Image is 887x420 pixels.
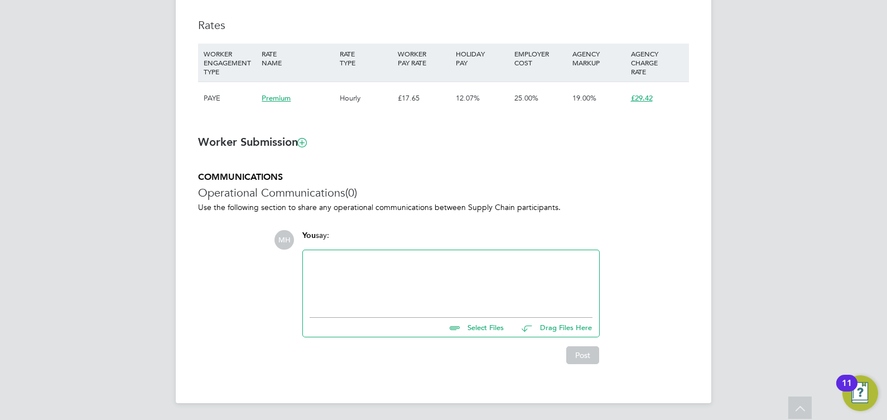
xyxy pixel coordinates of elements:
div: EMPLOYER COST [512,44,570,73]
button: Open Resource Center, 11 new notifications [842,375,878,411]
span: 19.00% [572,93,596,103]
button: Drag Files Here [513,316,592,340]
h5: COMMUNICATIONS [198,171,689,183]
div: 11 [842,383,852,398]
span: You [302,231,316,240]
div: PAYE [201,82,259,114]
span: 12.07% [456,93,480,103]
span: (0) [345,185,357,200]
button: Post [566,346,599,364]
p: Use the following section to share any operational communications between Supply Chain participants. [198,202,689,212]
div: RATE NAME [259,44,336,73]
span: MH [274,230,294,250]
div: £17.65 [395,82,453,114]
div: HOLIDAY PAY [453,44,511,73]
div: AGENCY CHARGE RATE [628,44,686,82]
span: Premium [262,93,291,103]
div: AGENCY MARKUP [570,44,628,73]
h3: Rates [198,18,689,32]
div: Hourly [337,82,395,114]
span: £29.42 [631,93,653,103]
div: WORKER PAY RATE [395,44,453,73]
b: Worker Submission [198,135,306,149]
div: RATE TYPE [337,44,395,73]
div: say: [302,230,600,250]
div: WORKER ENGAGEMENT TYPE [201,44,259,82]
h3: Operational Communications [198,185,689,200]
span: 25.00% [514,93,538,103]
